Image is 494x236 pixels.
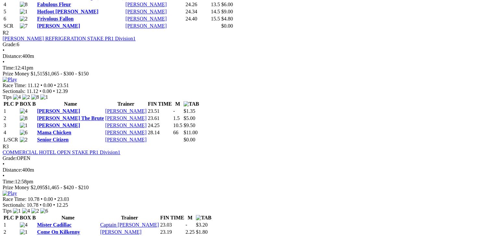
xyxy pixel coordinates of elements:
img: 8 [31,94,39,100]
img: 4 [22,208,30,214]
span: $3.20 [196,222,208,228]
img: 2 [20,16,28,22]
text: 2.25 [185,229,195,235]
span: 10.78 [27,202,38,208]
span: Time: [3,179,15,184]
a: [PERSON_NAME] [125,9,167,14]
span: $1.80 [196,229,208,235]
a: [PERSON_NAME] [37,108,80,114]
th: Name [37,101,104,107]
img: 6 [40,208,48,214]
img: 1 [13,208,21,214]
td: 1 [3,108,19,114]
td: 1 [3,222,19,228]
text: 15.5 [211,16,220,21]
span: • [3,173,5,178]
span: R2 [3,30,9,35]
a: Mister Cadillac [37,222,71,228]
img: 4 [13,94,21,100]
img: 8 [20,115,28,121]
a: [PERSON_NAME] [105,123,146,128]
img: TAB [196,215,211,221]
td: 23.51 [147,108,172,114]
text: 66 [173,130,178,135]
text: 10.5 [173,123,182,128]
span: Time: [3,65,15,71]
span: • [3,161,5,167]
span: B [32,101,36,107]
a: Mama Chicken [37,130,71,135]
span: 11.12 [27,88,38,94]
td: 3 [3,122,19,129]
span: $9.00 [221,9,233,14]
div: 400m [3,167,491,173]
a: [PERSON_NAME] [100,229,141,235]
td: 23.19 [160,229,184,235]
img: 2 [20,137,28,143]
span: $1,065 - $300 - $150 [45,71,89,76]
a: [PERSON_NAME] [105,115,146,121]
img: 4 [20,222,28,228]
span: 0.00 [44,83,53,88]
span: PLC [4,215,14,220]
span: • [40,88,42,94]
div: 400m [3,53,491,59]
span: • [54,196,56,202]
span: 12.39 [56,88,68,94]
span: R3 [3,144,9,149]
th: FIN TIME [160,215,184,221]
a: [PERSON_NAME] [37,23,80,29]
td: 24.25 [147,122,172,129]
text: - [185,222,187,228]
span: Race Time: [3,196,26,202]
a: [PERSON_NAME] [125,2,167,7]
td: 24.34 [185,8,210,15]
a: Hotfoot [PERSON_NAME] [37,9,98,14]
span: Tips [3,208,12,214]
div: OPEN [3,155,491,161]
a: [PERSON_NAME] [105,130,146,135]
div: 12:58pm [3,179,491,185]
span: PLC [4,101,14,107]
img: 2 [22,94,30,100]
span: 0.00 [44,196,53,202]
td: SCR [3,23,19,29]
span: 10.78 [28,196,39,202]
a: [PERSON_NAME] REFRIGERATION STAKE PR1 Division1 [3,36,135,41]
th: M [173,101,183,107]
div: 6 [3,42,491,47]
span: • [54,83,56,88]
img: 2 [31,208,39,214]
img: 1 [20,123,28,128]
td: 24.26 [185,1,210,8]
text: 1.5 [173,115,180,121]
span: • [53,202,55,208]
a: [PERSON_NAME] [105,108,146,114]
td: 2 [3,115,19,122]
span: $1,465 - $420 - $210 [45,185,89,190]
img: 1 [40,94,48,100]
span: 11.12 [28,83,39,88]
span: Distance: [3,167,22,173]
span: B [32,215,36,220]
img: Play [3,77,17,83]
th: M [185,215,195,221]
span: Grade: [3,42,17,47]
div: Prize Money $2,095 [3,185,491,190]
th: FIN TIME [147,101,172,107]
span: • [53,88,55,94]
span: $1.35 [184,108,195,114]
span: 0.00 [43,202,52,208]
span: BOX [20,215,31,220]
img: Play [3,190,17,196]
a: COMMERCIAL HOTEL OPEN STAKE PR1 Division1 [3,150,120,155]
td: 2 [3,229,19,235]
span: • [3,59,5,65]
td: 4 [3,1,19,8]
span: Sectionals: [3,202,25,208]
td: 5 [3,8,19,15]
span: 0.00 [43,88,52,94]
span: 23.51 [57,83,69,88]
span: Sectionals: [3,88,25,94]
td: L/SCR [3,137,19,143]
